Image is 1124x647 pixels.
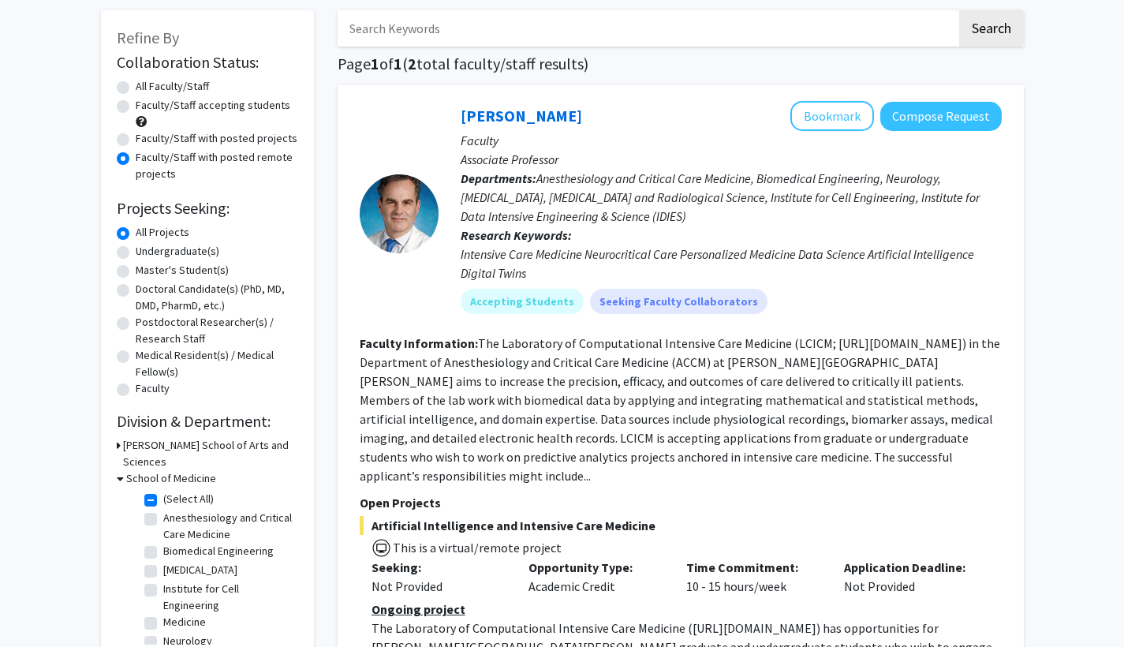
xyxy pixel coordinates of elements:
button: Compose Request to Robert Stevens [880,102,1002,131]
div: Not Provided [372,577,506,596]
h2: Projects Seeking: [117,199,298,218]
div: Academic Credit [517,558,674,596]
span: Refine By [117,28,179,47]
label: Master's Student(s) [136,262,229,279]
fg-read-more: The Laboratory of Computational Intensive Care Medicine (LCICM; [URL][DOMAIN_NAME]) in the Depart... [360,335,1000,484]
label: Medicine [163,614,206,630]
p: Opportunity Type: [528,558,663,577]
p: Faculty [461,131,1002,150]
h2: Division & Department: [117,412,298,431]
p: Time Commitment: [686,558,820,577]
label: All Projects [136,224,189,241]
span: This is a virtual/remote project [391,540,562,555]
p: Associate Professor [461,150,1002,169]
label: Doctoral Candidate(s) (PhD, MD, DMD, PharmD, etc.) [136,281,298,314]
div: Not Provided [832,558,990,596]
span: Anesthesiology and Critical Care Medicine, Biomedical Engineering, Neurology, [MEDICAL_DATA], [ME... [461,170,980,224]
div: Intensive Care Medicine Neurocritical Care Personalized Medicine Data Science Artificial Intellig... [461,245,1002,282]
span: The Laboratory of Computational Intensive Care Medicine ( [372,620,693,636]
iframe: Chat [12,576,67,635]
span: 1 [394,54,402,73]
label: Anesthesiology and Critical Care Medicine [163,510,294,543]
a: [PERSON_NAME] [461,106,582,125]
h1: Page of ( total faculty/staff results) [338,54,1024,73]
label: Undergraduate(s) [136,243,219,260]
label: All Faculty/Staff [136,78,209,95]
label: Medical Resident(s) / Medical Fellow(s) [136,347,298,380]
button: Add Robert Stevens to Bookmarks [790,101,874,131]
label: Faculty/Staff accepting students [136,97,290,114]
label: Faculty/Staff with posted remote projects [136,149,298,182]
p: Seeking: [372,558,506,577]
b: Faculty Information: [360,335,478,351]
span: 1 [371,54,379,73]
span: 2 [408,54,416,73]
label: (Select All) [163,491,214,507]
span: Artificial Intelligence and Intensive Care Medicine [360,516,1002,535]
u: Ongoing project [372,601,465,617]
div: 10 - 15 hours/week [674,558,832,596]
mat-chip: Seeking Faculty Collaborators [590,289,767,314]
h2: Collaboration Status: [117,53,298,72]
label: Biomedical Engineering [163,543,274,559]
input: Search Keywords [338,10,957,47]
p: Open Projects [360,493,1002,512]
label: Faculty/Staff with posted projects [136,130,297,147]
h3: [PERSON_NAME] School of Arts and Sciences [123,437,298,470]
label: Faculty [136,380,170,397]
label: Postdoctoral Researcher(s) / Research Staff [136,314,298,347]
label: Institute for Cell Engineering [163,581,294,614]
b: Departments: [461,170,536,186]
mat-chip: Accepting Students [461,289,584,314]
h3: School of Medicine [126,470,216,487]
label: [MEDICAL_DATA] [163,562,237,578]
button: Search [959,10,1024,47]
p: Application Deadline: [844,558,978,577]
b: Research Keywords: [461,227,572,243]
